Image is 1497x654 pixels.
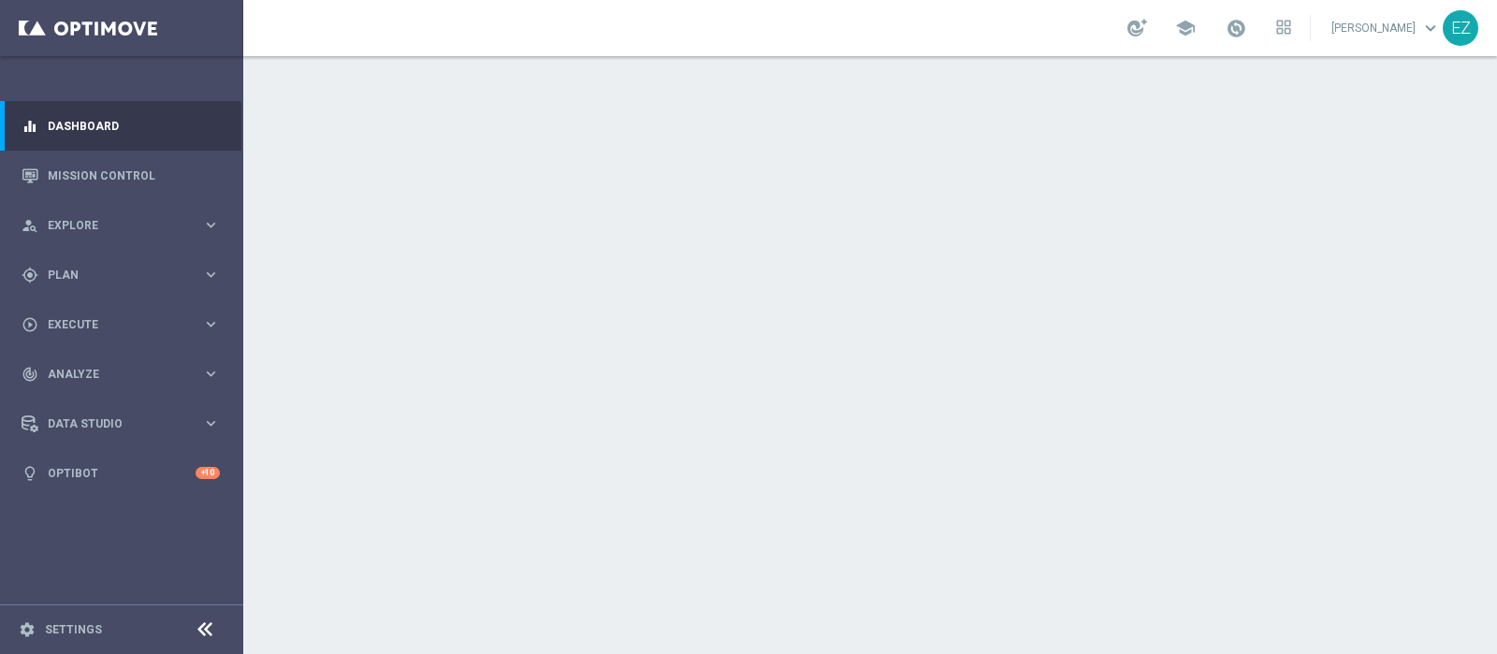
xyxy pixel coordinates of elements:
i: equalizer [22,118,38,135]
i: keyboard_arrow_right [202,216,220,234]
a: [PERSON_NAME]keyboard_arrow_down [1330,14,1443,42]
div: Execute [22,316,202,333]
div: Dashboard [22,101,220,151]
div: EZ [1443,10,1478,46]
span: Analyze [48,369,202,380]
span: Data Studio [48,418,202,429]
span: Explore [48,220,202,231]
i: keyboard_arrow_right [202,315,220,333]
div: Data Studio [22,415,202,432]
span: school [1175,18,1196,38]
i: settings [19,621,36,638]
div: Explore [22,217,202,234]
i: gps_fixed [22,267,38,283]
a: Optibot [48,448,196,498]
button: gps_fixed Plan keyboard_arrow_right [21,268,221,283]
span: Execute [48,319,202,330]
i: play_circle_outline [22,316,38,333]
a: Settings [45,624,102,635]
i: keyboard_arrow_right [202,414,220,432]
a: Mission Control [48,151,220,200]
div: Optibot [22,448,220,498]
div: Mission Control [22,151,220,200]
a: Dashboard [48,101,220,151]
button: person_search Explore keyboard_arrow_right [21,218,221,233]
button: Mission Control [21,168,221,183]
i: keyboard_arrow_right [202,266,220,283]
i: keyboard_arrow_right [202,365,220,383]
button: track_changes Analyze keyboard_arrow_right [21,367,221,382]
button: equalizer Dashboard [21,119,221,134]
button: lightbulb Optibot +10 [21,466,221,481]
button: play_circle_outline Execute keyboard_arrow_right [21,317,221,332]
i: person_search [22,217,38,234]
div: Analyze [22,366,202,383]
div: +10 [196,467,220,479]
div: Plan [22,267,202,283]
span: keyboard_arrow_down [1420,18,1441,38]
span: Plan [48,269,202,281]
i: lightbulb [22,465,38,482]
i: track_changes [22,366,38,383]
button: Data Studio keyboard_arrow_right [21,416,221,431]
